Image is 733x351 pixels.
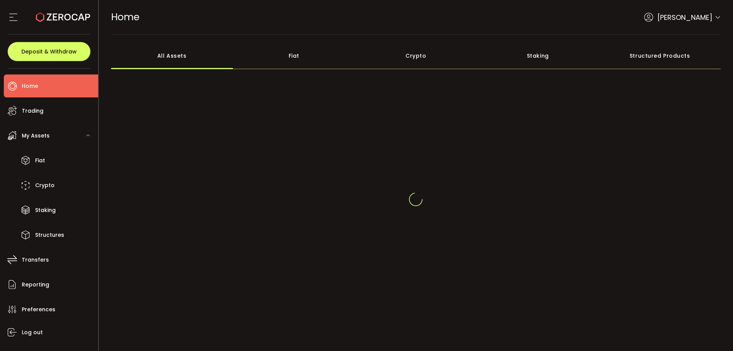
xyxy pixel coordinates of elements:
div: Fiat [233,42,355,69]
span: Home [111,10,139,24]
span: Reporting [22,279,49,290]
div: Crypto [355,42,477,69]
div: Structured Products [599,42,721,69]
span: [PERSON_NAME] [657,12,712,23]
span: Transfers [22,254,49,265]
div: All Assets [111,42,233,69]
div: Staking [477,42,599,69]
span: Preferences [22,304,55,315]
span: Home [22,81,38,92]
span: Deposit & Withdraw [21,49,77,54]
span: Structures [35,230,64,241]
span: Log out [22,327,43,338]
button: Deposit & Withdraw [8,42,90,61]
span: Fiat [35,155,45,166]
span: Staking [35,205,56,216]
span: Trading [22,105,44,116]
span: Crypto [35,180,55,191]
span: My Assets [22,130,50,141]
